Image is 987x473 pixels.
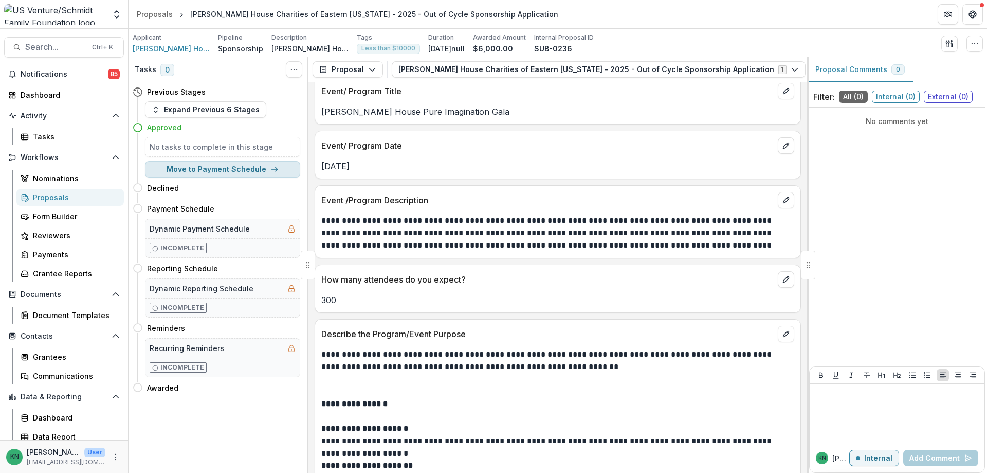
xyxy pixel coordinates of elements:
[778,326,794,342] button: edit
[849,450,899,466] button: Internal
[839,91,868,103] span: All ( 0 )
[271,33,307,42] p: Description
[33,310,116,321] div: Document Templates
[313,61,383,78] button: Proposal
[147,382,178,393] h4: Awarded
[815,369,827,381] button: Bold
[33,352,116,362] div: Grantees
[938,4,958,25] button: Partners
[807,57,913,82] button: Proposal Comments
[16,128,124,145] a: Tasks
[473,33,526,42] p: Awarded Amount
[778,271,794,288] button: edit
[147,122,181,133] h4: Approved
[150,343,224,354] h5: Recurring Reminders
[160,243,204,253] p: Incomplete
[4,328,124,344] button: Open Contacts
[16,265,124,282] a: Grantee Reports
[16,189,124,206] a: Proposals
[27,458,105,467] p: [EMAIL_ADDRESS][DOMAIN_NAME]
[147,86,206,97] h4: Previous Stages
[872,91,920,103] span: Internal ( 0 )
[861,369,873,381] button: Strike
[145,161,300,178] button: Move to Payment Schedule
[33,431,116,442] div: Data Report
[16,170,124,187] a: Nominations
[891,369,903,381] button: Heading 2
[16,409,124,426] a: Dashboard
[108,69,120,79] span: 85
[4,86,124,103] a: Dashboard
[875,369,888,381] button: Heading 1
[321,160,794,172] p: [DATE]
[321,139,774,152] p: Event/ Program Date
[21,90,116,100] div: Dashboard
[16,307,124,324] a: Document Templates
[27,447,80,458] p: [PERSON_NAME]
[321,85,774,97] p: Event/ Program Title
[160,303,204,312] p: Incomplete
[813,91,835,103] p: Filter:
[534,43,572,54] p: SUB-0236
[4,66,124,82] button: Notifications85
[160,64,174,76] span: 0
[16,428,124,445] a: Data Report
[361,45,415,52] span: Less than $10000
[21,70,108,79] span: Notifications
[4,37,124,58] button: Search...
[21,290,107,299] span: Documents
[16,227,124,244] a: Reviewers
[218,33,243,42] p: Pipeline
[534,33,594,42] p: Internal Proposal ID
[33,192,116,203] div: Proposals
[845,369,857,381] button: Italicize
[33,412,116,423] div: Dashboard
[133,33,161,42] p: Applicant
[16,367,124,384] a: Communications
[133,7,562,22] nav: breadcrumb
[84,448,105,457] p: User
[21,393,107,401] span: Data & Reporting
[4,149,124,166] button: Open Workflows
[109,451,122,463] button: More
[21,153,107,162] span: Workflows
[428,43,465,54] p: [DATE]null
[321,106,794,118] p: [PERSON_NAME] House Pure Imagination Gala
[147,323,185,334] h4: Reminders
[150,142,296,152] h5: No tasks to complete in this stage
[4,286,124,303] button: Open Documents
[147,203,214,214] h4: Payment Schedule
[271,43,349,54] p: [PERSON_NAME] House Charities of [GEOGRAPHIC_DATA][US_STATE]
[218,43,263,54] p: Sponsorship
[33,249,116,260] div: Payments
[16,208,124,225] a: Form Builder
[21,332,107,341] span: Contacts
[906,369,919,381] button: Bullet List
[778,137,794,154] button: edit
[133,43,210,54] a: [PERSON_NAME] House Charities of [GEOGRAPHIC_DATA][US_STATE]
[818,456,826,461] div: Katrina Nelson
[321,194,774,206] p: Event /Program Description
[4,389,124,405] button: Open Data & Reporting
[135,65,156,74] h3: Tasks
[25,42,86,52] span: Search...
[109,4,124,25] button: Open entity switcher
[150,283,253,294] h5: Dynamic Reporting Schedule
[952,369,964,381] button: Align Center
[813,116,981,127] p: No comments yet
[33,230,116,241] div: Reviewers
[967,369,979,381] button: Align Right
[321,328,774,340] p: Describe the Program/Event Purpose
[147,263,218,274] h4: Reporting Schedule
[137,9,173,20] div: Proposals
[90,42,115,53] div: Ctrl + K
[4,108,124,124] button: Open Activity
[190,9,558,20] div: [PERSON_NAME] House Charities of Eastern [US_STATE] - 2025 - Out of Cycle Sponsorship Application
[133,7,177,22] a: Proposals
[903,450,978,466] button: Add Comment
[896,66,900,73] span: 0
[924,91,973,103] span: External ( 0 )
[10,453,19,460] div: Katrina Nelson
[428,33,454,42] p: Duration
[16,348,124,365] a: Grantees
